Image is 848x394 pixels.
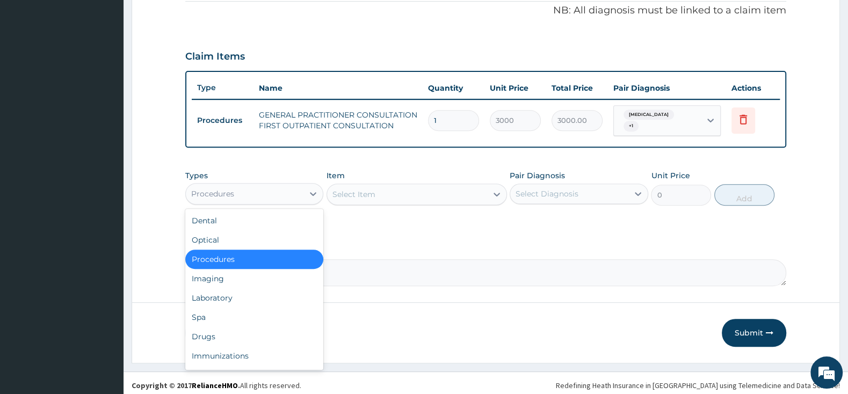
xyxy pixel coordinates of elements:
[516,188,578,199] div: Select Diagnosis
[185,269,323,288] div: Imaging
[484,77,546,99] th: Unit Price
[185,244,786,253] label: Comment
[185,250,323,269] div: Procedures
[556,380,840,391] div: Redefining Heath Insurance in [GEOGRAPHIC_DATA] using Telemedicine and Data Science!
[185,51,245,63] h3: Claim Items
[185,327,323,346] div: Drugs
[20,54,44,81] img: d_794563401_company_1708531726252_794563401
[185,346,323,366] div: Immunizations
[714,184,774,206] button: Add
[651,170,690,181] label: Unit Price
[722,319,786,347] button: Submit
[624,110,674,120] span: [MEDICAL_DATA]
[185,230,323,250] div: Optical
[185,211,323,230] div: Dental
[185,171,208,180] label: Types
[192,78,253,98] th: Type
[546,77,608,99] th: Total Price
[192,111,253,130] td: Procedures
[332,189,375,200] div: Select Item
[5,272,205,310] textarea: Type your message and hit 'Enter'
[192,381,238,390] a: RelianceHMO
[185,308,323,327] div: Spa
[624,121,639,132] span: + 1
[327,170,345,181] label: Item
[62,125,148,233] span: We're online!
[56,60,180,74] div: Chat with us now
[726,77,780,99] th: Actions
[176,5,202,31] div: Minimize live chat window
[253,104,423,136] td: GENERAL PRACTITIONER CONSULTATION FIRST OUTPATIENT CONSULTATION
[253,77,423,99] th: Name
[510,170,565,181] label: Pair Diagnosis
[191,188,234,199] div: Procedures
[185,4,786,18] p: NB: All diagnosis must be linked to a claim item
[608,77,726,99] th: Pair Diagnosis
[132,381,240,390] strong: Copyright © 2017 .
[185,366,323,385] div: Others
[423,77,484,99] th: Quantity
[185,288,323,308] div: Laboratory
